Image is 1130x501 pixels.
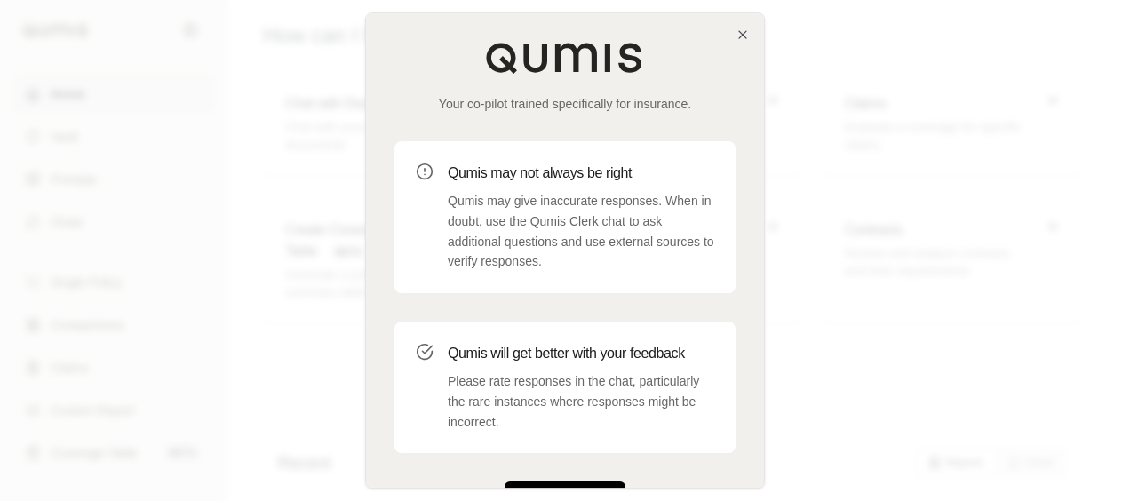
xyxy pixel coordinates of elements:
[448,343,714,364] h3: Qumis will get better with your feedback
[394,95,736,113] p: Your co-pilot trained specifically for insurance.
[448,371,714,432] p: Please rate responses in the chat, particularly the rare instances where responses might be incor...
[448,191,714,272] p: Qumis may give inaccurate responses. When in doubt, use the Qumis Clerk chat to ask additional qu...
[485,42,645,74] img: Qumis Logo
[448,163,714,184] h3: Qumis may not always be right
